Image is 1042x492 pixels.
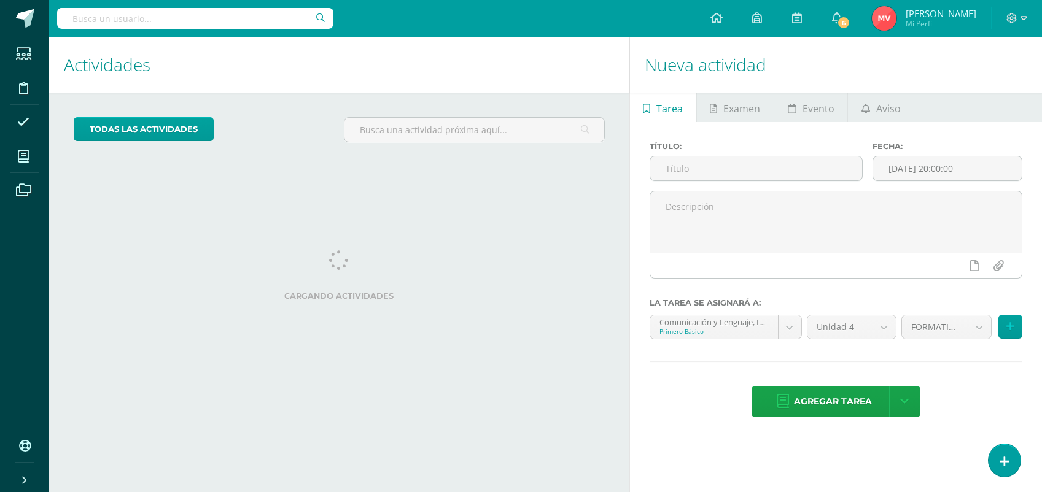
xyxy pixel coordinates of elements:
[774,93,847,122] a: Evento
[656,94,683,123] span: Tarea
[911,315,958,339] span: FORMATIVO (60.0%)
[873,142,1022,151] label: Fecha:
[902,315,991,339] a: FORMATIVO (60.0%)
[906,7,976,20] span: [PERSON_NAME]
[817,315,863,339] span: Unidad 4
[344,118,604,142] input: Busca una actividad próxima aquí...
[650,315,801,339] a: Comunicación y Lenguaje, Idioma Español 'A'Primero Básico
[630,93,696,122] a: Tarea
[876,94,901,123] span: Aviso
[74,117,214,141] a: todas las Actividades
[64,37,615,93] h1: Actividades
[837,16,850,29] span: 6
[873,156,1022,180] input: Fecha de entrega
[650,298,1022,307] label: La tarea se asignará a:
[807,315,896,339] a: Unidad 4
[906,18,976,29] span: Mi Perfil
[645,37,1027,93] h1: Nueva actividad
[723,94,760,123] span: Examen
[659,327,769,336] div: Primero Básico
[650,142,863,151] label: Título:
[697,93,774,122] a: Examen
[872,6,896,31] img: d633705d2caf26de73db2f10b60e18e1.png
[650,156,863,180] input: Título
[803,94,834,123] span: Evento
[794,386,872,417] span: Agregar tarea
[57,8,333,29] input: Busca un usuario...
[848,93,914,122] a: Aviso
[74,291,605,301] label: Cargando actividades
[659,315,769,327] div: Comunicación y Lenguaje, Idioma Español 'A'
